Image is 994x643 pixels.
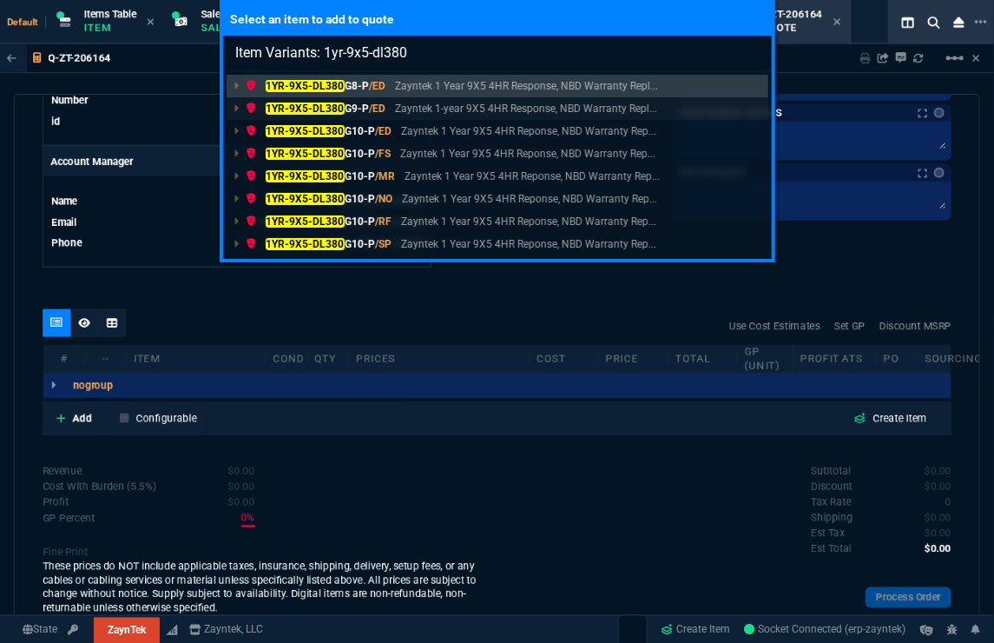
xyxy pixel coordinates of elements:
p: Zayntek 1 Year 9X5 4HR Response, NBD Warranty Replacement for DL380G8 Post [395,78,658,94]
p: Zayntek 1 Year 9X5 4HR Reponse, NBD Warranty Replacement for DL380G10 Post [405,169,660,184]
span: /ED [369,80,385,92]
p: Zayntek 1-year 9X5 4HR Response, NBD Warranty Replacement for DL380G9 Post [395,101,657,116]
span: /SP [375,238,392,250]
p: G10-P [246,123,392,139]
p: G10-P [246,169,395,184]
span: /ED [375,125,392,137]
span: Socket Connected (erp-zayntek) [745,624,906,636]
p: G10-P [246,191,392,207]
p: G9-P [246,101,385,116]
p: Zayntek 1 Year 9X5 4HR Reponse, NBD Warranty Replacement for DL380G10 Post [402,191,657,207]
span: /RF [375,215,392,228]
p: Zayntek 1 Year 9X5 4HR Reponse, NBD Warranty Replacement for DL380G10 Post [400,146,655,162]
a: Create Item [655,617,738,643]
a: API TOKEN [63,622,83,638]
span: /FS [375,148,391,160]
p: G10-P [246,146,391,162]
mark: 1YR-9X5-DL380 [266,238,345,250]
span: /NO [375,193,392,205]
p: Zayntek 1 Year 9X5 4HR Reponse, NBD Warranty Replacement for DL380G10 Post [401,123,656,139]
mark: 1YR-9X5-DL380 [266,80,345,92]
a: Jez15QOpoC7PnvzIAAC2 [745,622,906,638]
p: G8-P [246,78,385,94]
mark: 1YR-9X5-DL380 [266,103,345,115]
a: msbcCompanyName [184,622,269,638]
a: Global State [17,622,63,638]
mark: 1YR-9X5-DL380 [266,148,345,160]
span: /ED [369,103,385,115]
p: G10-P [246,214,392,229]
p: Zayntek 1 Year 9X5 4HR Reponse, NBD Warranty Replacement for DL380G10 Post [401,236,656,252]
input: Search... [223,36,772,70]
p: Zayntek 1 Year 9X5 4HR Reponse, NBD Warranty Replacement for DL380G10 Post [401,214,656,229]
mark: 1YR-9X5-DL380 [266,125,345,137]
mark: 1YR-9X5-DL380 [266,193,345,205]
mark: 1YR-9X5-DL380 [266,170,345,182]
p: G10-P [246,236,392,252]
span: /MR [375,170,395,182]
mark: 1YR-9X5-DL380 [266,215,345,228]
p: Select an item to add to quote [223,3,772,36]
